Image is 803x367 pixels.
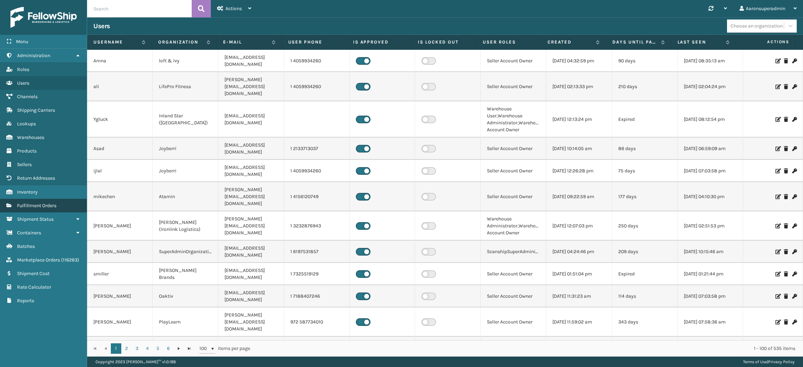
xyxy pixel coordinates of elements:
td: 1 2133713037 [284,138,350,160]
td: Seller Account Owner [481,160,546,182]
i: Delete [784,194,788,199]
td: Amna [87,50,153,72]
label: Is Approved [353,39,405,45]
span: Marketplace Orders [17,257,60,263]
td: [EMAIL_ADDRESS][DOMAIN_NAME] [218,263,284,285]
i: Edit [775,58,780,63]
td: 177 days [612,182,678,211]
td: [PERSON_NAME] (Ironlink Logistics) [153,211,218,241]
span: Go to the last page [186,346,192,351]
td: 210 days [612,72,678,101]
i: Change Password [792,169,796,173]
td: Expired [612,263,678,285]
td: [DATE] 06:59:09 am [678,138,743,160]
a: 6 [163,343,174,354]
label: E-mail [223,39,268,45]
td: [DATE] 12:13:24 pm [546,101,612,138]
i: Change Password [792,146,796,151]
td: ijlal [87,160,153,182]
a: 4 [142,343,153,354]
td: [EMAIL_ADDRESS][DOMAIN_NAME] [218,50,284,72]
td: Seller Account Owner [481,50,546,72]
td: [DATE] 11:31:23 am [546,285,612,307]
td: [DATE] 02:51:53 pm [678,211,743,241]
td: 250 days [612,211,678,241]
i: Delete [784,224,788,228]
td: [DATE] 12:26:28 pm [546,160,612,182]
i: Delete [784,117,788,122]
p: Copyright 2023 [PERSON_NAME]™ v 1.0.188 [95,357,176,367]
td: Atamin [153,182,218,211]
td: [DATE] 04:24:46 pm [546,241,612,263]
td: [PERSON_NAME] Brands [153,263,218,285]
a: Go to the next page [174,343,184,354]
span: Inventory [17,189,38,195]
td: 209 days [612,241,678,263]
td: mikechen [87,182,153,211]
td: Inland Star ([GEOGRAPHIC_DATA]) [153,101,218,138]
td: [DATE] 12:07:03 pm [546,211,612,241]
i: Change Password [792,117,796,122]
td: 1 4059934260 [284,50,350,72]
i: Edit [775,249,780,254]
span: ( 116263 ) [61,257,79,263]
td: Seller Account Owner [481,307,546,337]
h3: Users [93,22,110,30]
a: Terms of Use [743,359,767,364]
i: Edit [775,146,780,151]
i: Edit [775,169,780,173]
span: items per page [199,343,250,354]
td: [PERSON_NAME][EMAIL_ADDRESS][DOMAIN_NAME] [218,211,284,241]
span: Roles [17,67,29,72]
td: [EMAIL_ADDRESS][DOMAIN_NAME] [218,241,284,263]
td: 1 6197531857 [284,241,350,263]
td: [PERSON_NAME][EMAIL_ADDRESS][DOMAIN_NAME] [218,307,284,337]
td: 1 4059934260 [284,72,350,101]
td: 1 4059934260 [284,160,350,182]
span: Containers [17,230,41,236]
span: Fulfillment Orders [17,203,56,209]
td: Warehouse User,Warehouse Administrator,Warehouse Account Owner [481,101,546,138]
i: Delete [784,84,788,89]
td: [DATE] 10:15:46 am [678,241,743,263]
i: Delete [784,294,788,299]
i: Delete [784,146,788,151]
span: Shipment Cost [17,271,49,276]
td: [EMAIL_ADDRESS][DOMAIN_NAME] [218,285,284,307]
td: [PERSON_NAME] [87,285,153,307]
td: [DOMAIN_NAME][EMAIL_ADDRESS][DOMAIN_NAME] [218,337,284,366]
td: [EMAIL_ADDRESS][DOMAIN_NAME] [218,101,284,138]
div: Choose an organization [731,22,783,30]
td: ScanshipSuperAdministrator [481,241,546,263]
span: Sellers [17,162,32,167]
td: [EMAIL_ADDRESS][DOMAIN_NAME] [218,160,284,182]
td: Warehouse Administrator,Warehouse Account Owner [481,211,546,241]
label: User Roles [483,39,535,45]
td: [DATE] 11:59:02 am [546,307,612,337]
td: SuperAdminOrganization [153,241,218,263]
i: Change Password [792,249,796,254]
span: Batches [17,243,35,249]
td: [PERSON_NAME][EMAIL_ADDRESS][DOMAIN_NAME] [218,72,284,101]
td: Seller Account Owner [481,337,546,366]
td: 107 days [612,337,678,366]
td: 75 days [612,160,678,182]
span: Channels [17,94,38,100]
a: Go to the last page [184,343,194,354]
a: Privacy Policy [768,359,795,364]
td: [DATE] 02:13:33 pm [546,72,612,101]
a: 1 [111,343,121,354]
td: [DATE] 08:12:54 pm [678,101,743,138]
td: [DATE] 08:35:13 am [678,50,743,72]
span: Warehouses [17,134,44,140]
td: 343 days [612,307,678,337]
label: Is Locked Out [418,39,470,45]
i: Edit [775,294,780,299]
td: Seller Account Owner [481,138,546,160]
div: | [743,357,795,367]
td: Oaktiv [153,285,218,307]
td: [DATE] 10:14:05 am [546,138,612,160]
label: Organization [158,39,203,45]
span: Actions [738,36,794,48]
i: Change Password [792,84,796,89]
